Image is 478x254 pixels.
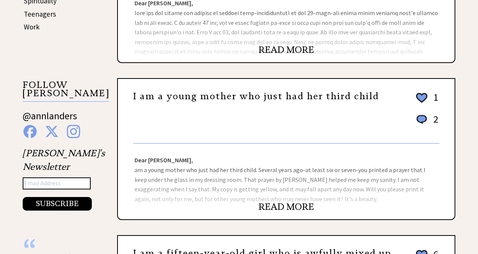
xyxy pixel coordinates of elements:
[24,22,40,31] a: Work
[135,156,193,164] strong: Dear [PERSON_NAME],
[258,44,314,55] a: READ MORE
[23,125,37,138] img: facebook%20blue.png
[23,109,77,129] a: @annlanders
[415,91,428,105] img: heart_outline%202.png
[23,177,91,189] input: Email Address
[23,146,105,211] div: [PERSON_NAME]'s Newsletter
[415,114,428,126] img: message_round%201.png
[430,91,439,112] td: 1
[23,197,92,211] button: SUBSCRIBE
[45,125,59,138] img: x%20blue.png
[133,91,379,102] a: I am a young mother who just had her third child
[23,245,98,252] div: “
[430,113,439,133] td: 2
[258,201,314,212] a: READ MORE
[118,144,455,219] div: am a young mother who just had her third child. Several years ago-at least six or seven-you print...
[24,9,56,18] a: Teenagers
[67,125,80,138] img: instagram%20blue.png
[23,81,109,102] p: FOLLOW [PERSON_NAME]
